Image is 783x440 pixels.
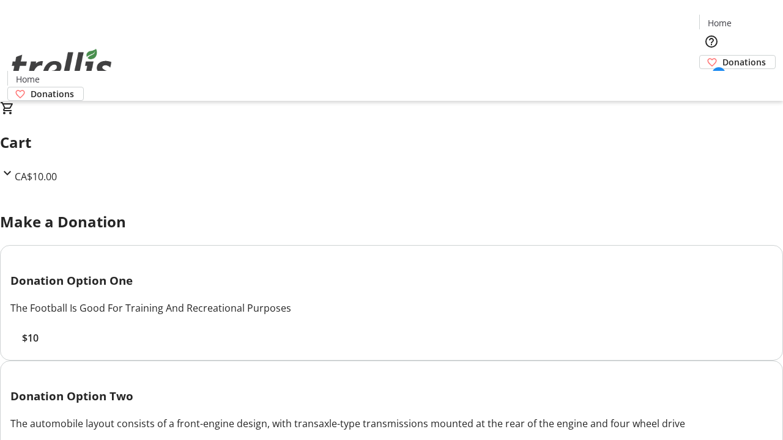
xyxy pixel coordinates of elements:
span: Donations [722,56,766,68]
button: $10 [10,331,50,345]
span: Home [708,16,732,29]
a: Donations [699,55,776,69]
div: The automobile layout consists of a front-engine design, with transaxle-type transmissions mounte... [10,416,773,431]
button: Help [699,29,724,54]
span: Home [16,73,40,86]
span: $10 [22,331,39,345]
a: Donations [7,87,84,101]
a: Home [8,73,47,86]
img: Orient E2E Organization YOan2mhPVT's Logo [7,35,116,97]
h3: Donation Option Two [10,387,773,405]
button: Cart [699,69,724,94]
span: Donations [31,87,74,100]
a: Home [700,16,739,29]
div: The Football Is Good For Training And Recreational Purposes [10,301,773,315]
span: CA$10.00 [15,170,57,183]
h3: Donation Option One [10,272,773,289]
